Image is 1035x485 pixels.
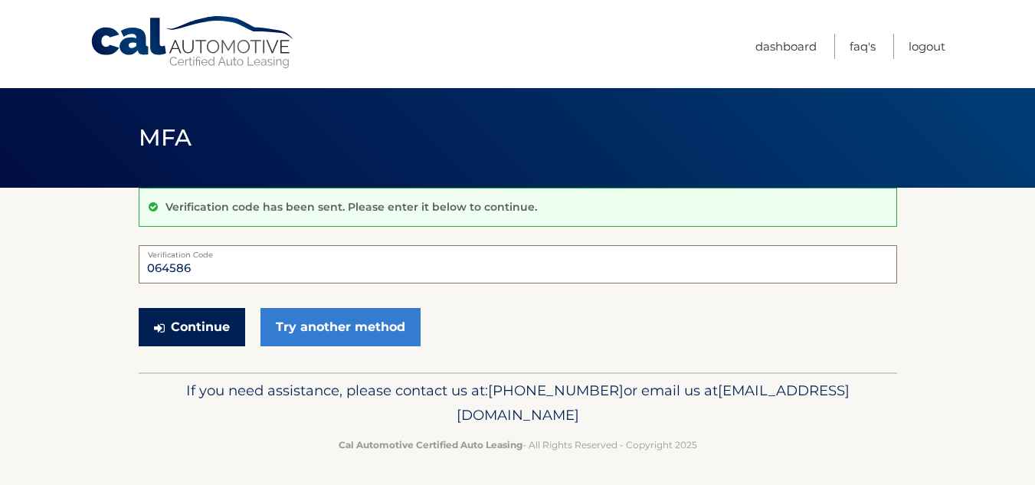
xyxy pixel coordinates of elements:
[755,34,817,59] a: Dashboard
[165,200,537,214] p: Verification code has been sent. Please enter it below to continue.
[90,15,296,70] a: Cal Automotive
[149,378,887,428] p: If you need assistance, please contact us at: or email us at
[339,439,522,451] strong: Cal Automotive Certified Auto Leasing
[139,245,897,283] input: Verification Code
[850,34,876,59] a: FAQ's
[909,34,945,59] a: Logout
[149,437,887,453] p: - All Rights Reserved - Copyright 2025
[488,382,624,399] span: [PHONE_NUMBER]
[260,308,421,346] a: Try another method
[139,123,192,152] span: MFA
[139,245,897,257] label: Verification Code
[139,308,245,346] button: Continue
[457,382,850,424] span: [EMAIL_ADDRESS][DOMAIN_NAME]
